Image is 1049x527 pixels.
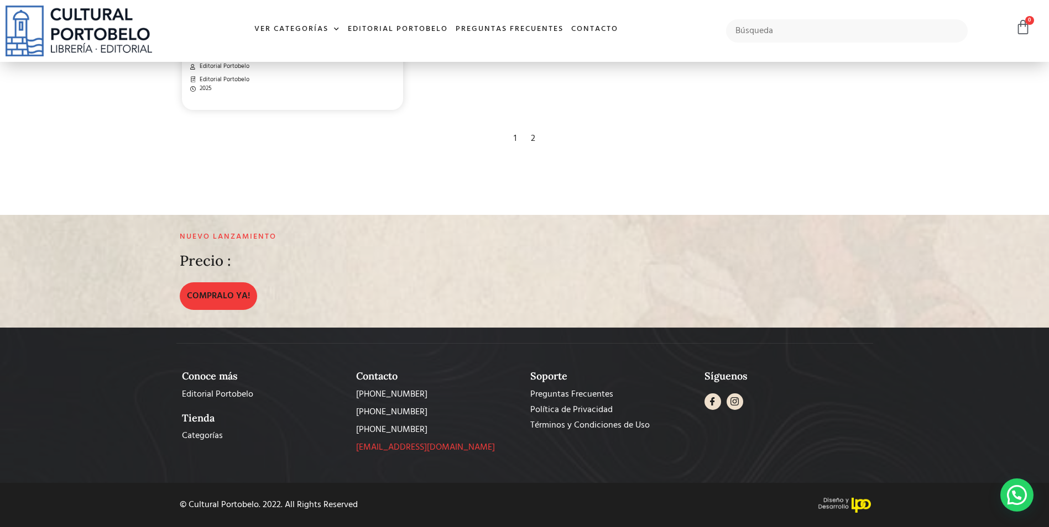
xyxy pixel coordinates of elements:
[180,233,640,242] h2: Nuevo lanzamiento
[182,412,345,424] h2: Tienda
[726,19,968,43] input: Búsqueda
[530,419,650,432] span: Términos y Condiciones de Uso
[356,388,519,401] a: [PHONE_NUMBER]
[1000,478,1034,512] div: WhatsApp contact
[356,441,495,454] span: [EMAIL_ADDRESS][DOMAIN_NAME]
[530,419,693,432] a: Términos y Condiciones de Uso
[182,388,345,401] a: Editorial Portobelo
[1015,19,1031,35] a: 0
[356,405,519,419] a: [PHONE_NUMBER]
[182,429,223,442] span: Categorías
[180,500,516,509] div: © Cultural Portobelo. 2022. All Rights Reserved
[197,62,249,71] span: Editorial Portobelo
[180,282,257,310] a: COMPRALO YA!
[356,423,519,436] a: [PHONE_NUMBER]
[530,403,693,417] a: Política de Privacidad
[1025,16,1034,25] span: 0
[508,127,522,151] div: 1
[356,388,427,401] span: [PHONE_NUMBER]
[530,388,693,401] a: Preguntas Frecuentes
[530,388,613,401] span: Preguntas Frecuentes
[530,370,693,382] h2: Soporte
[356,441,519,454] a: [EMAIL_ADDRESS][DOMAIN_NAME]
[356,370,519,382] h2: Contacto
[182,370,345,382] h2: Conoce más
[197,84,212,93] span: 2025
[187,289,250,303] span: COMPRALO YA!
[530,403,613,417] span: Política de Privacidad
[704,370,868,382] h2: Síguenos
[180,253,231,269] h2: Precio :
[182,388,253,401] span: Editorial Portobelo
[356,405,427,419] span: [PHONE_NUMBER]
[567,18,622,41] a: Contacto
[525,127,541,151] div: 2
[344,18,452,41] a: Editorial Portobelo
[197,75,249,85] span: Editorial Portobelo
[452,18,567,41] a: Preguntas frecuentes
[356,423,427,436] span: [PHONE_NUMBER]
[250,18,344,41] a: Ver Categorías
[182,429,345,442] a: Categorías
